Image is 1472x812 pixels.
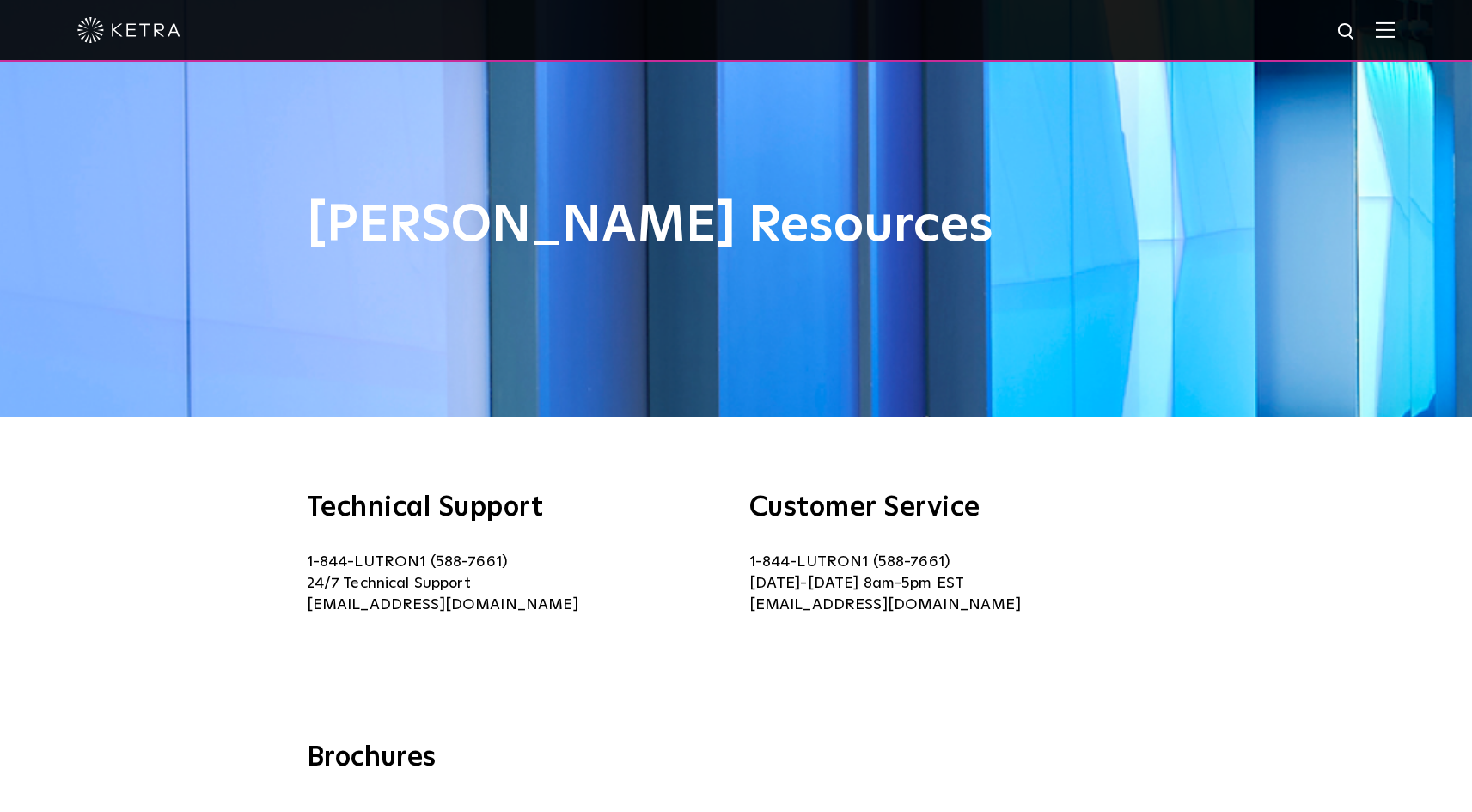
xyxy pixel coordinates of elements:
h3: Customer Service [749,494,1166,522]
p: 1-844-LUTRON1 (588-7661) [DATE]-[DATE] 8am-5pm EST [EMAIL_ADDRESS][DOMAIN_NAME] [749,552,1166,616]
h3: Technical Support [307,494,724,522]
img: search icon [1336,21,1358,43]
img: ketra-logo-2019-white [77,17,180,43]
img: Hamburger%20Nav.svg [1376,21,1395,38]
h3: Brochures [307,741,1166,777]
h1: [PERSON_NAME] Resources [307,198,1166,254]
a: [EMAIL_ADDRESS][DOMAIN_NAME] [307,597,578,613]
p: 1-844-LUTRON1 (588-7661) 24/7 Technical Support [307,552,724,616]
